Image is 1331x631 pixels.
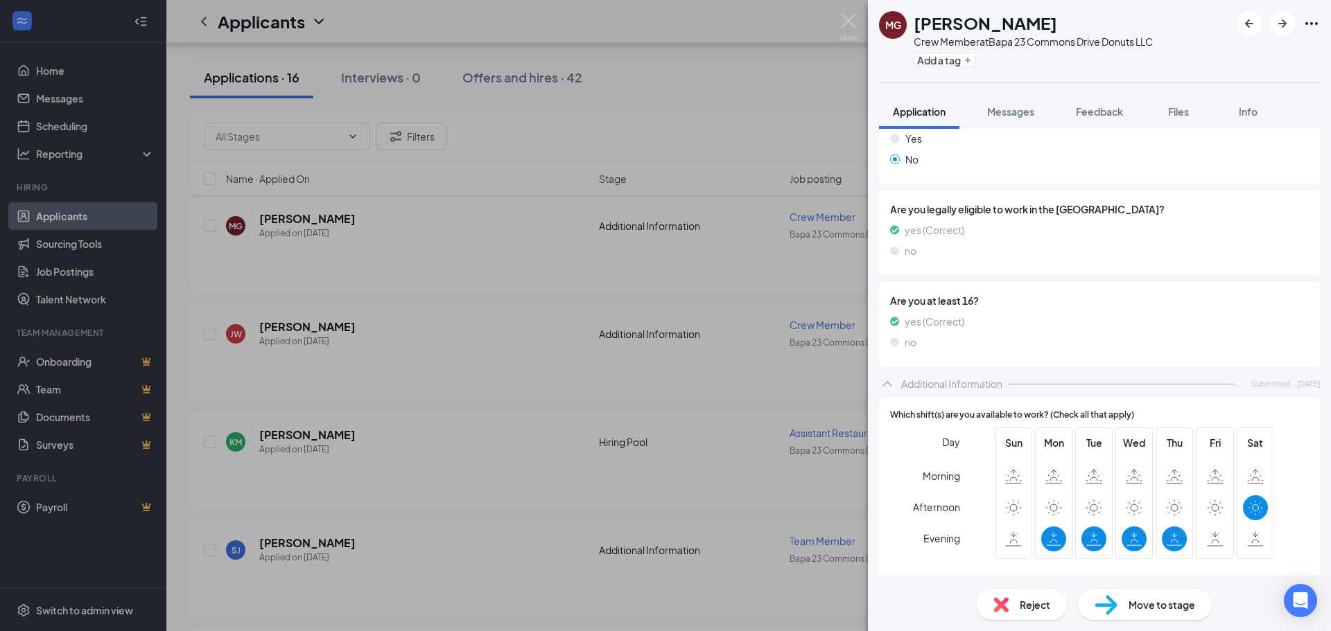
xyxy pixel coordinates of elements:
span: Yes [905,131,922,146]
span: Which shift(s) are you available to work? (Check all that apply) [890,409,1134,422]
span: no [905,335,916,350]
svg: ChevronUp [879,375,896,392]
span: [DATE] [1297,377,1320,389]
span: Messages [987,105,1034,118]
svg: ArrowLeftNew [1241,15,1258,32]
span: Reject [1020,597,1050,612]
span: no [905,243,916,258]
span: Tue [1081,435,1106,450]
svg: Ellipses [1303,15,1320,32]
div: Crew Member at Bapa 23 Commons Drive Donuts LLC [914,35,1153,48]
svg: Plus [964,56,972,64]
h1: [PERSON_NAME] [914,11,1057,35]
span: Evening [923,526,960,551]
span: No [905,152,919,167]
span: Day [942,434,960,450]
svg: ArrowRight [1274,15,1291,32]
div: Open Intercom Messenger [1284,584,1317,617]
span: Submitted: [1251,377,1291,389]
span: Wed [1122,435,1147,450]
span: Thu [1162,435,1187,450]
button: PlusAdd a tag [914,53,975,67]
span: Application [893,105,946,118]
span: Sat [1243,435,1268,450]
div: Additional Information [901,377,1002,391]
span: Morning [923,463,960,488]
span: Afternoon [913,495,960,519]
span: Sun [1001,435,1026,450]
button: ArrowLeftNew [1237,11,1262,36]
span: Feedback [1076,105,1123,118]
span: Mon [1041,435,1066,450]
span: Move to stage [1129,597,1195,612]
span: yes (Correct) [905,314,964,329]
span: Files [1168,105,1189,118]
span: yes (Correct) [905,222,964,238]
span: Fri [1203,435,1228,450]
span: Are you at least 16? [890,293,1309,308]
button: ArrowRight [1270,11,1295,36]
span: Are you legally eligible to work in the [GEOGRAPHIC_DATA]? [890,202,1309,217]
span: Info [1239,105,1258,118]
div: MG [885,18,901,32]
